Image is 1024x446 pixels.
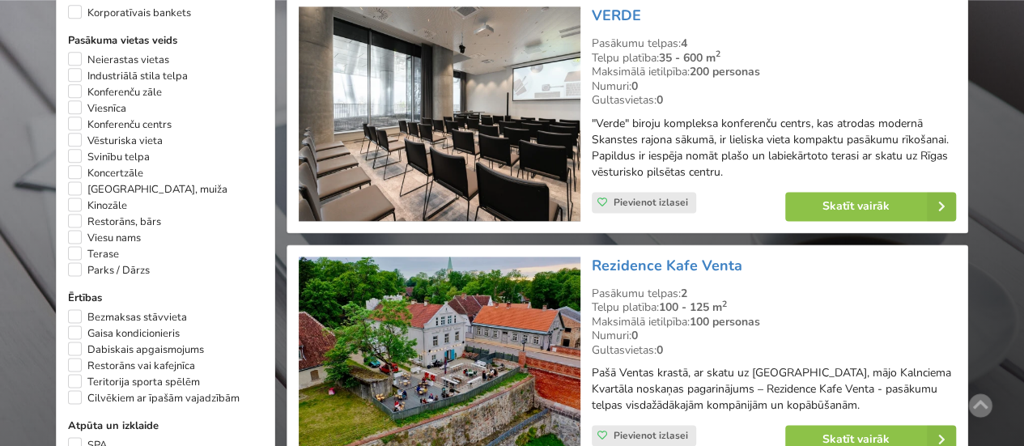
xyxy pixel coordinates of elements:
strong: 100 personas [690,314,760,329]
strong: 100 - 125 m [659,299,727,315]
label: Koncertzāle [68,165,143,181]
div: Pasākumu telpas: [592,36,956,51]
strong: 4 [681,36,687,51]
span: Pievienot izlasei [614,429,688,442]
label: Parks / Dārzs [68,262,150,278]
a: Rezidence Kafe Venta [592,256,742,275]
label: Viesnīca [68,100,126,117]
label: Korporatīvais bankets [68,5,191,21]
label: Atpūta un izklaide [68,418,263,434]
p: Pašā Ventas krastā, ar skatu uz [GEOGRAPHIC_DATA], mājo Kalnciema Kvartāla noskaņas pagarinājums ... [592,365,956,414]
label: Neierastas vietas [68,52,169,68]
label: Bezmaksas stāvvieta [68,309,187,325]
div: Maksimālā ietilpība: [592,315,956,329]
sup: 2 [716,48,720,60]
label: Vēsturiska vieta [68,133,163,149]
label: Teritorija sporta spēlēm [68,374,200,390]
strong: 35 - 600 m [659,50,720,66]
div: Maksimālā ietilpība: [592,65,956,79]
a: VERDE [592,6,641,25]
div: Gultasvietas: [592,343,956,358]
label: [GEOGRAPHIC_DATA], muiža [68,181,227,198]
div: Gultasvietas: [592,93,956,108]
label: Svinību telpa [68,149,150,165]
label: Restorāns, bārs [68,214,161,230]
div: Telpu platība: [592,51,956,66]
label: Cilvēkiem ar īpašām vajadzībām [68,390,240,406]
label: Ērtības [68,290,263,306]
label: Viesu nams [68,230,141,246]
p: "Verde" biroju kompleksa konferenču centrs, kas atrodas modernā Skanstes rajona sākumā, ir lielis... [592,116,956,181]
a: Skatīt vairāk [785,192,956,221]
span: Pievienot izlasei [614,196,688,209]
div: Numuri: [592,329,956,343]
strong: 0 [631,328,638,343]
label: Pasākuma vietas veids [68,32,263,49]
label: Restorāns vai kafejnīca [68,358,195,374]
strong: 0 [656,342,663,358]
strong: 2 [681,286,687,301]
label: Terase [68,246,119,262]
label: Gaisa kondicionieris [68,325,180,342]
label: Konferenču zāle [68,84,162,100]
label: Dabiskais apgaismojums [68,342,204,358]
div: Pasākumu telpas: [592,287,956,301]
strong: 0 [656,92,663,108]
div: Numuri: [592,79,956,94]
label: Konferenču centrs [68,117,172,133]
div: Telpu platība: [592,300,956,315]
strong: 0 [631,79,638,94]
sup: 2 [722,298,727,310]
strong: 200 personas [690,64,760,79]
img: Konferenču centrs | Rīga | VERDE [299,6,580,221]
label: Industriālā stila telpa [68,68,188,84]
label: Kinozāle [68,198,127,214]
